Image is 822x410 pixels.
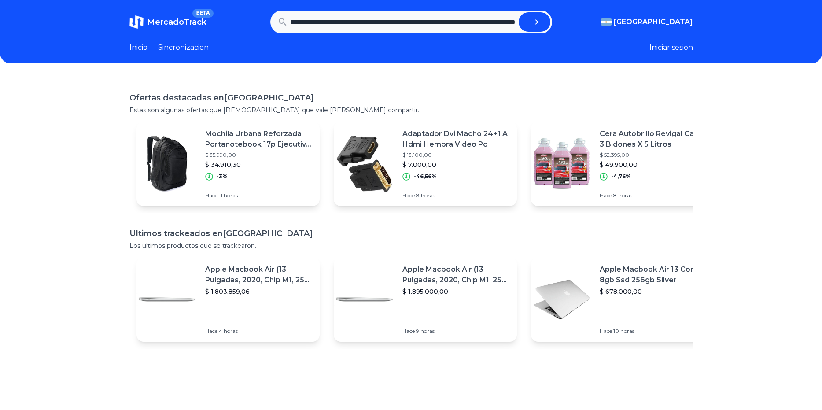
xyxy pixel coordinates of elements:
[531,133,593,195] img: Featured image
[531,257,714,342] a: Featured imageApple Macbook Air 13 Core I5 8gb Ssd 256gb Silver$ 678.000,00Hace 10 horas
[205,287,313,296] p: $ 1.803.859,06
[402,192,510,199] p: Hace 8 horas
[334,122,517,206] a: Featured imageAdaptador Dvi Macho 24+1 A Hdmi Hembra Video Pc$ 13.100,00$ 7.000,00-46,56%Hace 8 h...
[136,133,198,195] img: Featured image
[192,9,213,18] span: BETA
[158,42,209,53] a: Sincronizacion
[334,269,395,330] img: Featured image
[129,106,693,115] p: Estas son algunas ofertas que [DEMOGRAPHIC_DATA] que vale [PERSON_NAME] compartir.
[600,160,707,169] p: $ 49.900,00
[402,129,510,150] p: Adaptador Dvi Macho 24+1 A Hdmi Hembra Video Pc
[649,42,693,53] button: Iniciar sesion
[600,192,707,199] p: Hace 8 horas
[205,328,313,335] p: Hace 4 horas
[129,42,147,53] a: Inicio
[205,151,313,159] p: $ 35.990,00
[600,151,707,159] p: $ 52.395,00
[129,15,144,29] img: MercadoTrack
[611,173,631,180] p: -4,76%
[147,17,206,27] span: MercadoTrack
[136,257,320,342] a: Featured imageApple Macbook Air (13 Pulgadas, 2020, Chip M1, 256 Gb De Ssd, 8 Gb De Ram) - Plata$...
[129,15,206,29] a: MercadoTrackBETA
[402,160,510,169] p: $ 7.000,00
[601,18,612,26] img: Argentina
[402,287,510,296] p: $ 1.895.000,00
[531,269,593,330] img: Featured image
[205,264,313,285] p: Apple Macbook Air (13 Pulgadas, 2020, Chip M1, 256 Gb De Ssd, 8 Gb De Ram) - Plata
[334,257,517,342] a: Featured imageApple Macbook Air (13 Pulgadas, 2020, Chip M1, 256 Gb De Ssd, 8 Gb De Ram) - Plata$...
[129,241,693,250] p: Los ultimos productos que se trackearon.
[205,160,313,169] p: $ 34.910,30
[600,328,707,335] p: Hace 10 horas
[129,227,693,240] h1: Ultimos trackeados en [GEOGRAPHIC_DATA]
[205,192,313,199] p: Hace 11 horas
[531,122,714,206] a: Featured imageCera Autobrillo Revigal Caja X 3 Bidones X 5 Litros$ 52.395,00$ 49.900,00-4,76%Hace...
[129,92,693,104] h1: Ofertas destacadas en [GEOGRAPHIC_DATA]
[334,133,395,195] img: Featured image
[600,264,707,285] p: Apple Macbook Air 13 Core I5 8gb Ssd 256gb Silver
[402,328,510,335] p: Hace 9 horas
[217,173,228,180] p: -3%
[402,151,510,159] p: $ 13.100,00
[136,122,320,206] a: Featured imageMochila Urbana Reforzada Portanotebook 17p Ejecutiva 30 Lts$ 35.990,00$ 34.910,30-3...
[205,129,313,150] p: Mochila Urbana Reforzada Portanotebook 17p Ejecutiva 30 Lts
[414,173,437,180] p: -46,56%
[136,269,198,330] img: Featured image
[600,129,707,150] p: Cera Autobrillo Revigal Caja X 3 Bidones X 5 Litros
[614,17,693,27] span: [GEOGRAPHIC_DATA]
[402,264,510,285] p: Apple Macbook Air (13 Pulgadas, 2020, Chip M1, 256 Gb De Ssd, 8 Gb De Ram) - Plata
[601,17,693,27] button: [GEOGRAPHIC_DATA]
[600,287,707,296] p: $ 678.000,00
